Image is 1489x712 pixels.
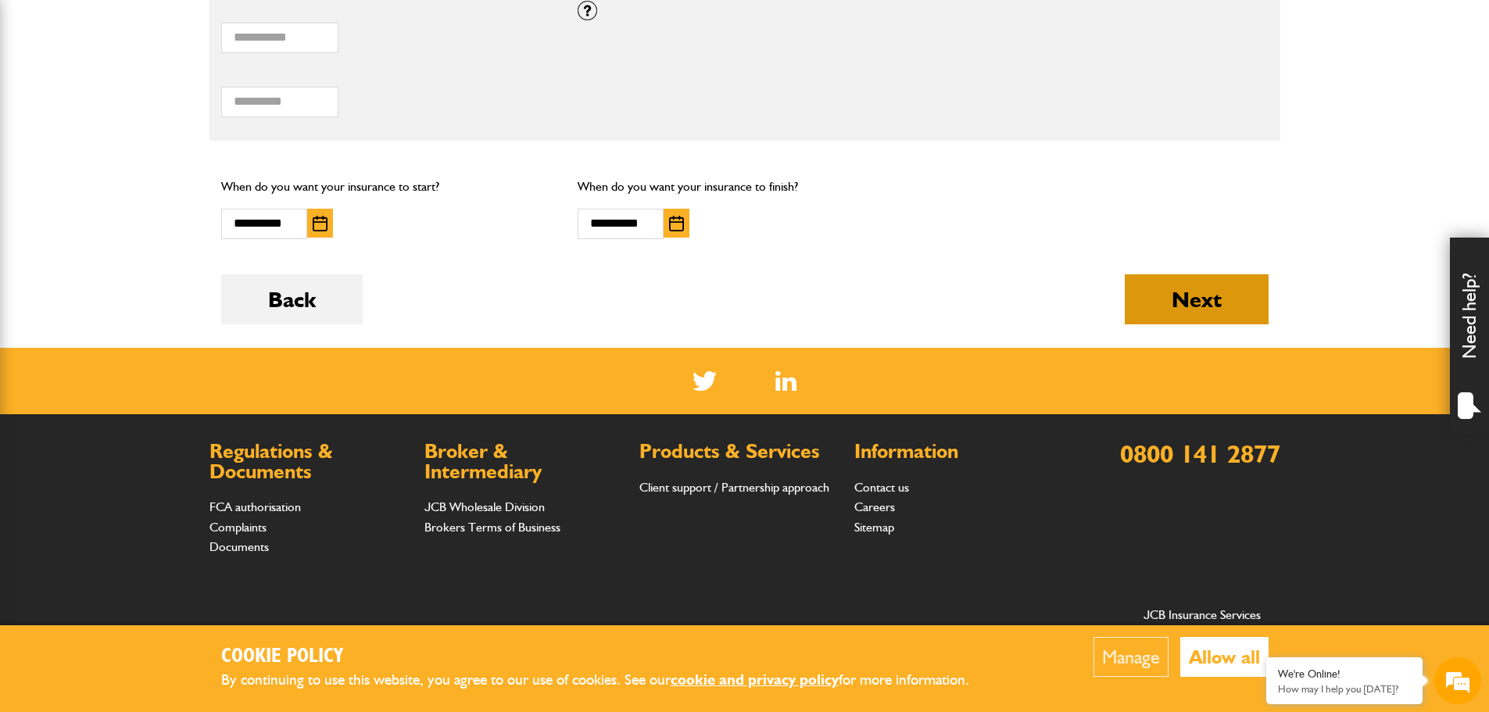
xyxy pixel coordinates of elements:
[639,480,829,495] a: Client support / Partnership approach
[424,442,624,481] h2: Broker & Intermediary
[81,88,263,108] div: Chat with us now
[209,499,301,514] a: FCA authorisation
[775,371,796,391] a: LinkedIn
[313,216,328,231] img: Choose date
[20,191,285,225] input: Enter your email address
[639,442,839,462] h2: Products & Services
[854,480,909,495] a: Contact us
[221,177,555,197] p: When do you want your insurance to start?
[20,145,285,179] input: Enter your last name
[854,520,894,535] a: Sitemap
[209,539,269,554] a: Documents
[424,520,560,535] a: Brokers Terms of Business
[221,645,995,669] h2: Cookie Policy
[1120,438,1280,469] a: 0800 141 2877
[424,499,545,514] a: JCB Wholesale Division
[1125,274,1269,324] button: Next
[221,668,995,692] p: By continuing to use this website, you agree to our use of cookies. See our for more information.
[1278,683,1411,695] p: How may I help you today?
[578,177,911,197] p: When do you want your insurance to finish?
[671,671,839,689] a: cookie and privacy policy
[213,481,284,503] em: Start Chat
[854,499,895,514] a: Careers
[854,442,1054,462] h2: Information
[1093,637,1169,677] button: Manage
[20,283,285,468] textarea: Type your message and hit 'Enter'
[669,216,684,231] img: Choose date
[1278,667,1411,681] div: We're Online!
[1450,238,1489,433] div: Need help?
[20,237,285,271] input: Enter your phone number
[1180,637,1269,677] button: Allow all
[27,87,66,109] img: d_20077148190_company_1631870298795_20077148190
[775,371,796,391] img: Linked In
[693,371,717,391] img: Twitter
[209,520,267,535] a: Complaints
[256,8,294,45] div: Minimize live chat window
[221,274,363,324] button: Back
[209,442,409,481] h2: Regulations & Documents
